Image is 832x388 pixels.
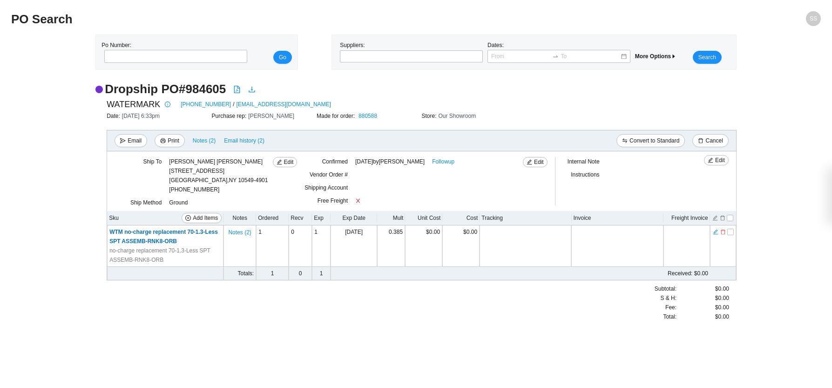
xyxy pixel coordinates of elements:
span: Convert to Standard [629,136,679,145]
button: printerPrint [155,134,185,147]
input: From [491,52,550,61]
div: Po Number: [101,41,244,64]
span: swap [622,138,628,144]
span: Vendor Order # [310,171,348,178]
span: [DATE] by [PERSON_NAME] [355,157,425,166]
a: [EMAIL_ADDRESS][DOMAIN_NAME] [237,100,331,109]
th: Notes [223,211,256,225]
div: [PHONE_NUMBER] [169,157,268,194]
span: Edit [715,156,725,165]
td: $0.00 [377,267,710,280]
button: editEdit [704,155,729,165]
button: Notes (2) [192,136,216,142]
th: Exp Date [331,211,377,225]
span: Cancel [705,136,723,145]
th: Tracking [480,211,571,225]
td: 0 [289,225,312,267]
span: Instructions [571,171,599,178]
span: Received: [668,270,692,277]
span: edit [277,159,282,166]
span: Edit [284,157,294,167]
span: download [248,86,256,93]
button: delete [720,228,726,234]
a: Followup [432,157,454,166]
a: 880588 [359,113,377,119]
th: Unit Cost [405,211,442,225]
span: Ship To [143,158,162,165]
span: Go [279,53,286,62]
span: Confirmed [322,158,348,165]
div: $0.00 [676,293,729,303]
span: Search [698,53,716,62]
button: deleteCancel [692,134,728,147]
div: Suppliers: [338,41,485,64]
span: S & H: [660,293,676,303]
button: Go [273,51,292,64]
span: Edit [534,157,544,167]
span: caret-right [671,54,676,59]
span: Total: [663,312,676,321]
span: no-charge replacement 70-1.3-Less SPT ASSEMB-RNK8-ORB [109,246,221,265]
h2: PO Search [11,11,618,27]
span: More Options [635,53,676,60]
span: info-circle [162,102,173,107]
span: Subtotal: [655,284,676,293]
td: 0 [289,267,312,280]
span: send [120,138,126,144]
span: [DATE] 6:33pm [122,113,160,119]
span: SS [810,11,817,26]
span: Add Items [193,213,218,223]
span: Email history (2) [224,136,264,145]
button: sendEmail [115,134,147,147]
span: close [355,198,361,204]
th: Exp [312,211,331,225]
span: Ship Method [130,199,162,206]
span: Store: [421,113,438,119]
a: file-pdf [233,86,241,95]
span: file-pdf [233,86,241,93]
span: swap-right [552,53,559,60]
div: $0.00 [676,284,729,293]
th: Recv [289,211,312,225]
span: Purchase rep: [212,113,249,119]
span: edit [527,159,532,166]
span: Our Showroom [438,113,476,119]
div: $0.00 [676,312,729,321]
span: $0.00 [715,303,729,312]
td: [DATE] [331,225,377,267]
span: [PERSON_NAME] [248,113,294,119]
span: Date: [107,113,122,119]
span: delete [720,229,726,235]
span: Free Freight [318,197,348,204]
button: info-circle [160,98,173,111]
td: 1 [312,267,331,280]
span: Shipping Account [304,184,348,191]
span: Print [168,136,179,145]
div: [PERSON_NAME] [PERSON_NAME] [STREET_ADDRESS] [GEOGRAPHIC_DATA] , NY 10549-4901 [169,157,268,185]
h2: Dropship PO # 984605 [105,81,226,97]
td: $0.00 [405,225,442,267]
th: Freight Invoice [663,211,710,225]
span: Made for order: [317,113,357,119]
button: Search [693,51,722,64]
span: Fee : [665,303,676,312]
button: swapConvert to Standard [616,134,685,147]
td: 1 [312,225,331,267]
td: 1 [256,225,289,267]
th: Invoice [572,211,663,225]
span: to [552,53,559,60]
button: delete [719,214,726,220]
button: Email history (2) [223,134,265,147]
td: 0.385 [377,225,405,267]
td: $0.00 [442,225,480,267]
td: 1 [256,267,289,280]
span: Ground [169,199,188,206]
span: Internal Note [568,158,600,165]
a: download [248,86,256,95]
th: Ordered [256,211,289,225]
span: delete [698,138,703,144]
span: WATERMARK [107,97,160,111]
button: editEdit [523,157,548,167]
button: plus-circleAdd Items [182,213,222,223]
button: edit [712,228,719,234]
